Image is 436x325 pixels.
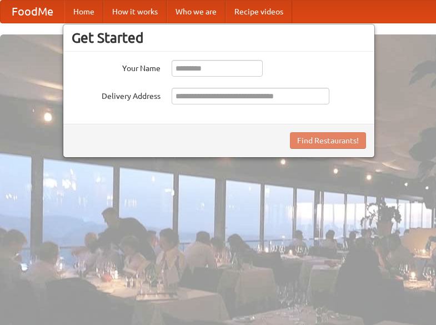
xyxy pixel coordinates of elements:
[167,1,225,23] a: Who we are
[64,1,103,23] a: Home
[1,1,64,23] a: FoodMe
[72,29,366,46] h3: Get Started
[103,1,167,23] a: How it works
[72,88,161,102] label: Delivery Address
[290,132,366,149] button: Find Restaurants!
[225,1,292,23] a: Recipe videos
[72,60,161,74] label: Your Name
